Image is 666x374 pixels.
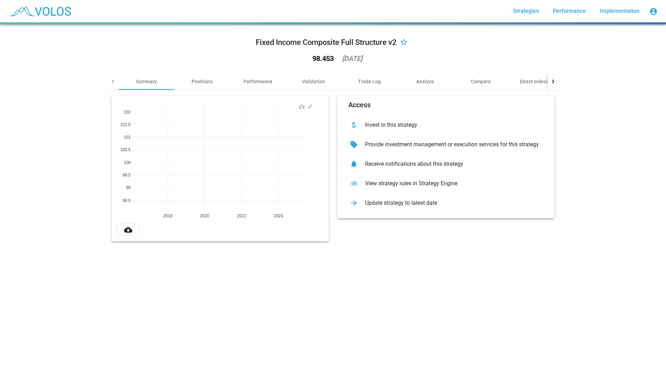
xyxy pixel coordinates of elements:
[649,7,658,16] mat-icon: account_circle
[553,8,586,14] span: Performance
[6,2,75,20] img: blue_transparent.png
[600,8,640,14] span: Implementation
[416,78,434,85] div: Analyze
[471,78,491,85] div: Compare
[358,78,381,85] div: Trade Log
[243,78,272,85] div: Performance
[343,154,549,174] button: Receive notifications about this strategy
[348,178,359,189] mat-icon: list
[302,78,325,85] div: Validation
[348,101,371,108] mat-card-title: Access
[107,90,559,247] summary: 201820202022202498.59999.5100100.5101101.5102AccessInvest in this strategyProvide investment mana...
[348,158,359,170] mat-icon: notifications
[594,5,645,17] a: Implementation
[513,8,539,14] span: Strategies
[508,5,544,17] a: Strategies
[348,197,359,209] mat-icon: arrow_forward
[343,174,549,193] button: View strategy rules in Strategy Engine
[342,55,362,62] div: [DATE]
[359,180,543,187] div: View strategy rules in Strategy Engine
[256,37,397,48] div: Fixed Income Composite Full Structure v2
[348,139,359,150] mat-icon: sell
[520,78,553,85] div: Direct Indexing
[359,200,543,207] div: Update strategy to latest date
[124,226,132,234] mat-icon: cloud_download
[192,78,212,85] div: Positions
[312,55,334,62] div: 98.453
[348,119,359,131] mat-icon: attach_money
[359,161,543,167] div: Receive notifications about this strategy
[400,39,408,47] mat-icon: star_border
[359,141,543,148] div: Provide investment management or execution services for this strategy
[343,135,549,154] button: Provide investment management or execution services for this strategy
[343,115,549,135] button: Invest in this strategy
[547,5,591,17] a: Performance
[343,193,549,213] button: Update strategy to latest date
[136,78,157,85] div: Summary
[359,122,543,128] div: Invest in this strategy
